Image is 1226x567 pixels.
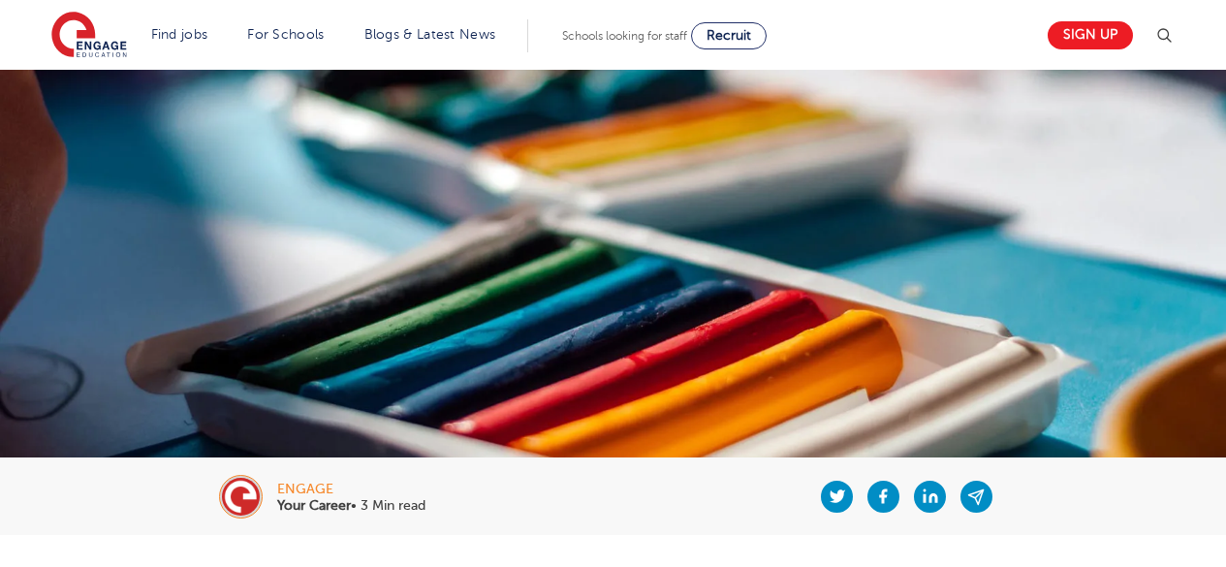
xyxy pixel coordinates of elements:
a: Blogs & Latest News [364,27,496,42]
a: Recruit [691,22,767,49]
a: Sign up [1048,21,1133,49]
b: Your Career [277,498,351,513]
a: Find jobs [151,27,208,42]
div: engage [277,483,425,496]
a: For Schools [247,27,324,42]
span: Schools looking for staff [562,29,687,43]
p: • 3 Min read [277,499,425,513]
img: Engage Education [51,12,127,60]
span: Recruit [707,28,751,43]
